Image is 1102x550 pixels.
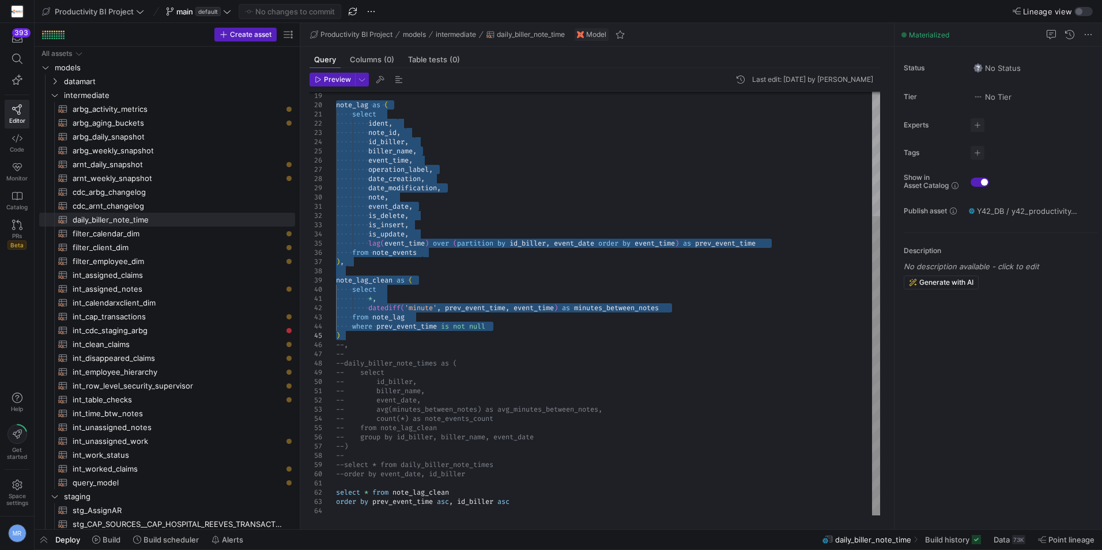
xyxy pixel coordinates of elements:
[314,56,336,63] span: Query
[7,446,27,460] span: Get started
[73,379,282,393] span: int_row_level_security_supervisor​​​​​​​​​​
[469,322,485,331] span: null
[904,64,961,72] span: Status
[635,239,675,248] span: event_time
[397,276,405,285] span: as
[39,448,295,462] a: int_work_status​​​​​​​​​​
[971,61,1024,76] button: No statusNo Status
[562,303,570,312] span: as
[39,296,295,310] div: Press SPACE to select this row.
[73,103,282,116] span: arbg_activity_metrics​​​​​​​​​​
[310,220,322,229] div: 33
[904,93,961,101] span: Tier
[39,88,295,102] div: Press SPACE to select this row.
[966,204,1081,219] button: Y42_DB / y42_productivity_bi_project_main / DAILY_BILLER_NOTE_TIME
[372,294,376,303] span: ,
[310,294,322,303] div: 41
[73,116,282,130] span: arbg_aging_buckets​​​​​​​​​​
[39,171,295,185] a: arnt_weekly_snapshot​​​​​​​​​​
[163,4,234,19] button: maindefault
[336,331,340,340] span: )
[310,414,322,423] div: 54
[39,130,295,144] div: Press SPACE to select this row.
[73,310,282,323] span: int_cap_transactions​​​​​​​​​​
[409,276,413,285] span: (
[39,144,295,157] div: Press SPACE to select this row.
[310,239,322,248] div: 35
[39,351,295,365] a: int_disappeared_claims​​​​​​​​​​
[206,530,248,549] button: Alerts
[195,7,221,16] span: default
[39,4,147,19] button: Productivity BI Project
[310,257,322,266] div: 37
[376,322,437,331] span: prev_event_time
[368,193,384,202] span: note
[39,296,295,310] a: int_calendarxclient_dim​​​​​​​​​​
[103,535,120,544] span: Build
[336,386,425,395] span: -- biller_name,
[368,165,429,174] span: operation_label
[39,379,295,393] div: Press SPACE to select this row.
[73,338,282,351] span: int_clean_claims​​​​​​​​​​
[336,276,393,285] span: note_lag_clean
[310,331,322,340] div: 45
[586,31,606,39] span: Model
[1012,535,1025,544] div: 73K
[336,395,421,405] span: -- event_date,
[973,63,1021,73] span: No Status
[310,202,322,211] div: 31
[324,76,351,84] span: Preview
[368,174,421,183] span: date_creation
[39,254,295,268] a: filter_employee_dim​​​​​​​​​​
[538,405,602,414] span: s_between_notes,
[352,110,376,119] span: select
[403,31,426,39] span: models
[368,211,405,220] span: is_delete
[310,211,322,220] div: 32
[73,421,282,434] span: int_unassigned_notes​​​​​​​​​​
[436,31,476,39] span: intermediate
[73,172,282,185] span: arnt_weekly_snapshot​​​​​​​​​​
[409,156,413,165] span: ,
[336,257,340,266] span: )
[336,340,348,349] span: --,
[12,232,22,239] span: PRs
[413,146,417,156] span: ,
[10,146,24,153] span: Code
[39,434,295,448] a: int_unassigned_work​​​​​​​​​​
[310,368,322,377] div: 49
[176,7,193,16] span: main
[39,102,295,116] div: Press SPACE to select this row.
[73,130,282,144] span: arbg_daily_snapshot​​​​​​​​​​
[988,530,1031,549] button: Data73K
[310,146,322,156] div: 25
[307,28,395,42] button: Productivity BI Project
[904,174,949,190] span: Show in Asset Catalog
[39,144,295,157] a: arbg_weekly_snapshot​​​​​​​​​​
[546,239,550,248] span: ,
[514,303,554,312] span: event_time
[554,239,594,248] span: event_date
[441,322,449,331] span: is
[368,137,405,146] span: id_biller
[336,423,437,432] span: -- from note_lag_clean
[55,7,134,16] span: Productivity BI Project
[310,229,322,239] div: 34
[73,186,282,199] span: cdc_arbg_changelog​​​​​​​​​​
[400,28,429,42] button: models
[421,174,425,183] span: ,
[310,303,322,312] div: 42
[39,199,295,213] a: cdc_arnt_changelog​​​​​​​​​​
[6,204,28,210] span: Catalog
[39,157,295,171] a: arnt_daily_snapshot​​​​​​​​​​
[230,31,271,39] span: Create asset
[39,476,295,489] a: query_model​​​​​​​​​​
[310,395,322,405] div: 52
[368,128,397,137] span: note_id
[497,239,505,248] span: by
[384,193,388,202] span: ,
[73,269,282,282] span: int_assigned_claims​​​​​​​​​​
[920,530,986,549] button: Build history
[310,432,322,442] div: 56
[41,50,72,58] div: All assets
